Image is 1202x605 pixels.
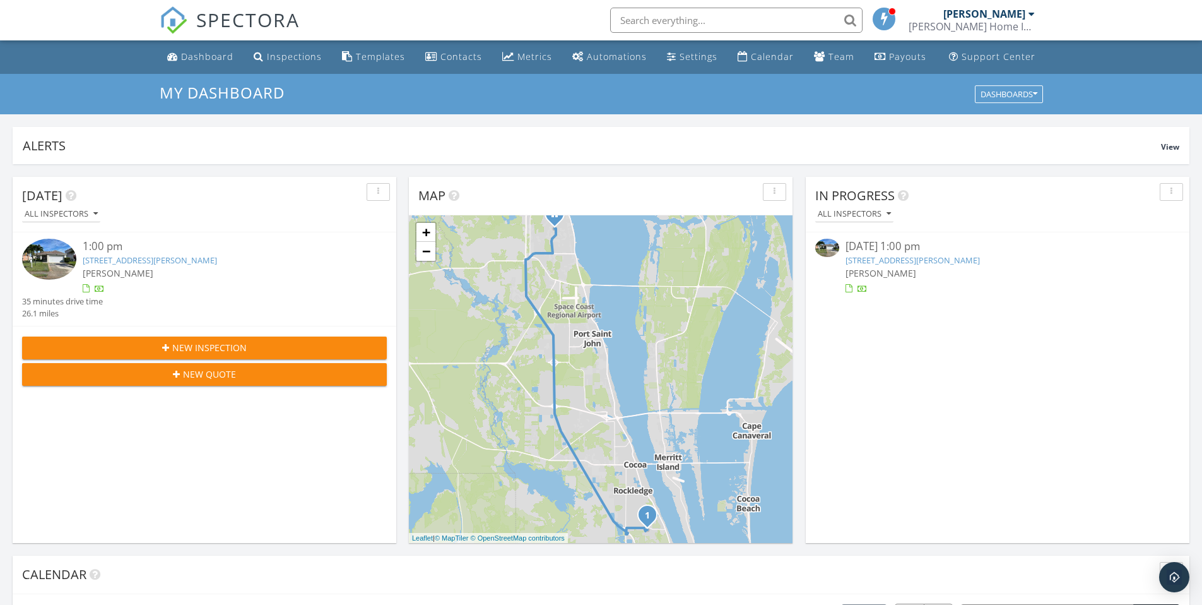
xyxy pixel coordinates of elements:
[160,17,300,44] a: SPECTORA
[160,82,285,103] span: My Dashboard
[733,45,799,69] a: Calendar
[471,534,565,542] a: © OpenStreetMap contributors
[22,239,76,280] img: 9566549%2Fcover_photos%2FfTHJvZNp3ZjNsPNhg82D%2Fsmall.jpeg
[815,187,895,204] span: In Progress
[249,45,327,69] a: Inspections
[751,51,794,63] div: Calendar
[22,187,62,204] span: [DATE]
[22,239,387,320] a: 1:00 pm [STREET_ADDRESS][PERSON_NAME] [PERSON_NAME] 35 minutes drive time 26.1 miles
[846,255,980,266] a: [STREET_ADDRESS][PERSON_NAME]
[943,8,1025,20] div: [PERSON_NAME]
[610,8,863,33] input: Search everything...
[160,6,187,34] img: The Best Home Inspection Software - Spectora
[846,239,1150,255] div: [DATE] 1:00 pm
[647,515,655,522] div: 3880 La Flor Dr, Rockledge, FL 32955
[267,51,322,63] div: Inspections
[25,210,98,219] div: All Inspectors
[497,45,557,69] a: Metrics
[412,534,433,542] a: Leaflet
[645,512,650,520] i: 1
[356,51,405,63] div: Templates
[944,45,1040,69] a: Support Center
[22,308,103,320] div: 26.1 miles
[172,341,247,354] span: New Inspection
[420,45,487,69] a: Contacts
[662,45,722,69] a: Settings
[196,6,300,33] span: SPECTORA
[440,51,482,63] div: Contacts
[337,45,410,69] a: Templates
[981,90,1037,99] div: Dashboards
[809,45,859,69] a: Team
[181,51,233,63] div: Dashboard
[555,213,562,221] div: 1608 Lema Drive, Titusville FL 32780
[815,206,893,223] button: All Inspectors
[517,51,552,63] div: Metrics
[1159,562,1189,592] div: Open Intercom Messenger
[83,267,153,279] span: [PERSON_NAME]
[183,368,236,381] span: New Quote
[889,51,926,63] div: Payouts
[869,45,931,69] a: Payouts
[567,45,652,69] a: Automations (Basic)
[416,242,435,261] a: Zoom out
[22,337,387,359] button: New Inspection
[83,255,217,266] a: [STREET_ADDRESS][PERSON_NAME]
[975,85,1043,103] button: Dashboards
[409,533,568,544] div: |
[828,51,854,63] div: Team
[846,267,916,279] span: [PERSON_NAME]
[22,206,100,223] button: All Inspectors
[815,239,1180,295] a: [DATE] 1:00 pm [STREET_ADDRESS][PERSON_NAME] [PERSON_NAME]
[435,534,469,542] a: © MapTiler
[815,239,839,257] img: 9566549%2Fcover_photos%2FfTHJvZNp3ZjNsPNhg82D%2Fsmall.jpeg
[680,51,717,63] div: Settings
[22,363,387,386] button: New Quote
[909,20,1035,33] div: Clements Home Inspection LLC
[416,223,435,242] a: Zoom in
[23,137,1161,154] div: Alerts
[818,210,891,219] div: All Inspectors
[22,296,103,308] div: 35 minutes drive time
[962,51,1035,63] div: Support Center
[587,51,647,63] div: Automations
[418,187,445,204] span: Map
[22,566,86,583] span: Calendar
[162,45,239,69] a: Dashboard
[83,239,356,255] div: 1:00 pm
[1161,141,1179,152] span: View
